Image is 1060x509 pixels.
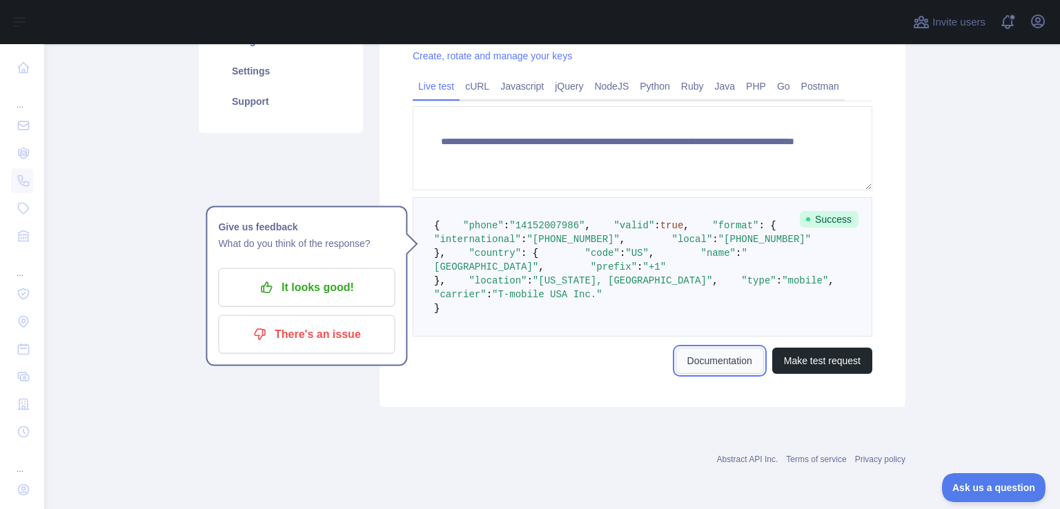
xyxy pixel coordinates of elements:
a: Javascript [495,75,549,97]
span: : [620,248,625,259]
button: Invite users [910,11,988,33]
span: "local" [671,234,712,245]
a: Abstract API Inc. [717,455,778,464]
div: ... [11,251,33,279]
a: Ruby [676,75,709,97]
span: "T-mobile USA Inc." [492,289,602,300]
span: "prefix" [591,261,637,272]
a: Settings [215,56,346,86]
p: It looks good! [228,276,384,299]
span: : [712,234,718,245]
a: Create, rotate and manage your keys [413,50,572,61]
p: What do you think of the response? [218,235,395,252]
span: : { [521,248,538,259]
span: "[PHONE_NUMBER]" [718,234,811,245]
a: PHP [740,75,772,97]
button: There's an issue [218,315,395,354]
span: , [585,220,590,231]
a: Postman [796,75,845,97]
span: : { [759,220,776,231]
a: Live test [413,75,460,97]
span: , [620,234,625,245]
a: cURL [460,75,495,97]
span: : [654,220,660,231]
div: ... [11,447,33,475]
a: jQuery [549,75,589,97]
a: Terms of service [786,455,846,464]
span: }, [434,275,446,286]
span: "phone" [463,220,504,231]
a: NodeJS [589,75,634,97]
span: "[GEOGRAPHIC_DATA]" [434,248,747,272]
span: : [504,220,509,231]
a: Python [634,75,676,97]
span: , [683,220,689,231]
div: ... [11,83,33,110]
a: Support [215,86,346,117]
span: Success [800,211,858,228]
span: "code" [585,248,619,259]
span: : [637,261,642,272]
span: } [434,303,440,314]
span: "international" [434,234,521,245]
button: It looks good! [218,268,395,307]
a: Privacy policy [855,455,905,464]
span: : [736,248,741,259]
iframe: Toggle Customer Support [942,473,1046,502]
span: { [434,220,440,231]
span: "location" [469,275,527,286]
span: }, [434,248,446,259]
a: Java [709,75,741,97]
a: Documentation [676,348,764,374]
p: There's an issue [228,323,384,346]
span: , [712,275,718,286]
span: : [776,275,782,286]
span: "mobile" [782,275,828,286]
span: "name" [701,248,736,259]
span: : [521,234,527,245]
span: , [649,248,654,259]
span: "valid" [614,220,654,231]
button: Make test request [772,348,872,374]
span: "carrier" [434,289,487,300]
span: , [538,261,544,272]
span: "+1" [642,261,666,272]
span: "format" [712,220,758,231]
span: "14152007986" [509,220,585,231]
span: "US" [625,248,649,259]
span: "[US_STATE], [GEOGRAPHIC_DATA]" [533,275,712,286]
span: Invite users [932,14,985,30]
span: "country" [469,248,521,259]
span: "type" [741,275,776,286]
span: : [527,275,532,286]
h1: Give us feedback [218,219,395,235]
span: true [660,220,684,231]
a: Go [772,75,796,97]
span: : [487,289,492,300]
span: , [828,275,834,286]
span: "[PHONE_NUMBER]" [527,234,619,245]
